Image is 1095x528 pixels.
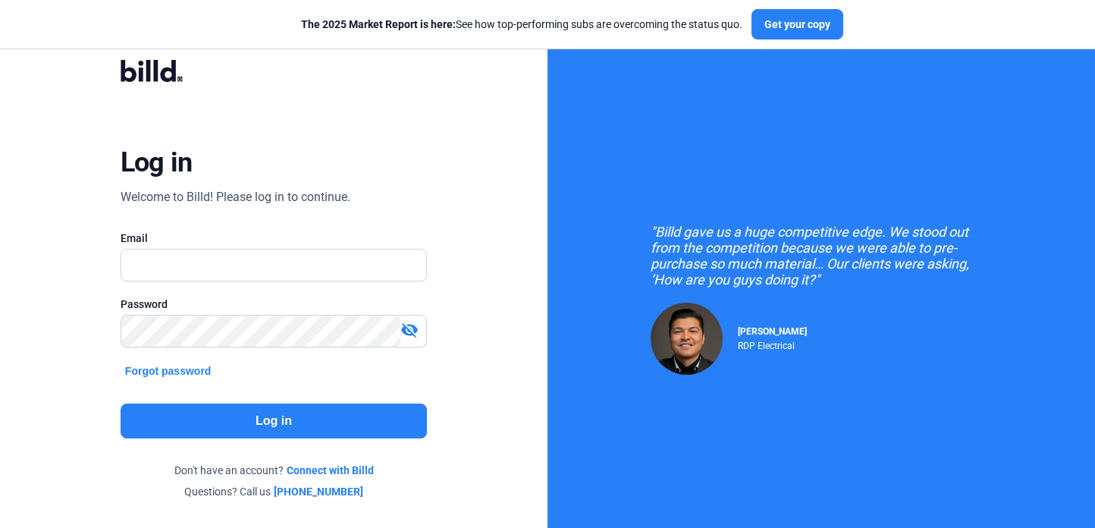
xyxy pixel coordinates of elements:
div: "Billd gave us a huge competitive edge. We stood out from the competition because we were able to... [651,224,992,288]
img: Raul Pacheco [651,303,723,375]
a: Connect with Billd [287,463,374,478]
mat-icon: visibility_off [400,321,419,339]
span: [PERSON_NAME] [738,326,807,337]
div: Questions? Call us [121,484,427,499]
div: Email [121,231,427,246]
span: The 2025 Market Report is here: [301,18,456,30]
div: See how top-performing subs are overcoming the status quo. [301,17,742,32]
div: Password [121,297,427,312]
button: Log in [121,404,427,438]
a: [PHONE_NUMBER] [274,484,363,499]
div: Log in [121,146,193,179]
div: Welcome to Billd! Please log in to continue. [121,188,350,206]
div: RDP Electrical [738,337,807,351]
div: Don't have an account? [121,463,427,478]
button: Get your copy [751,9,843,39]
button: Forgot password [121,363,216,379]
